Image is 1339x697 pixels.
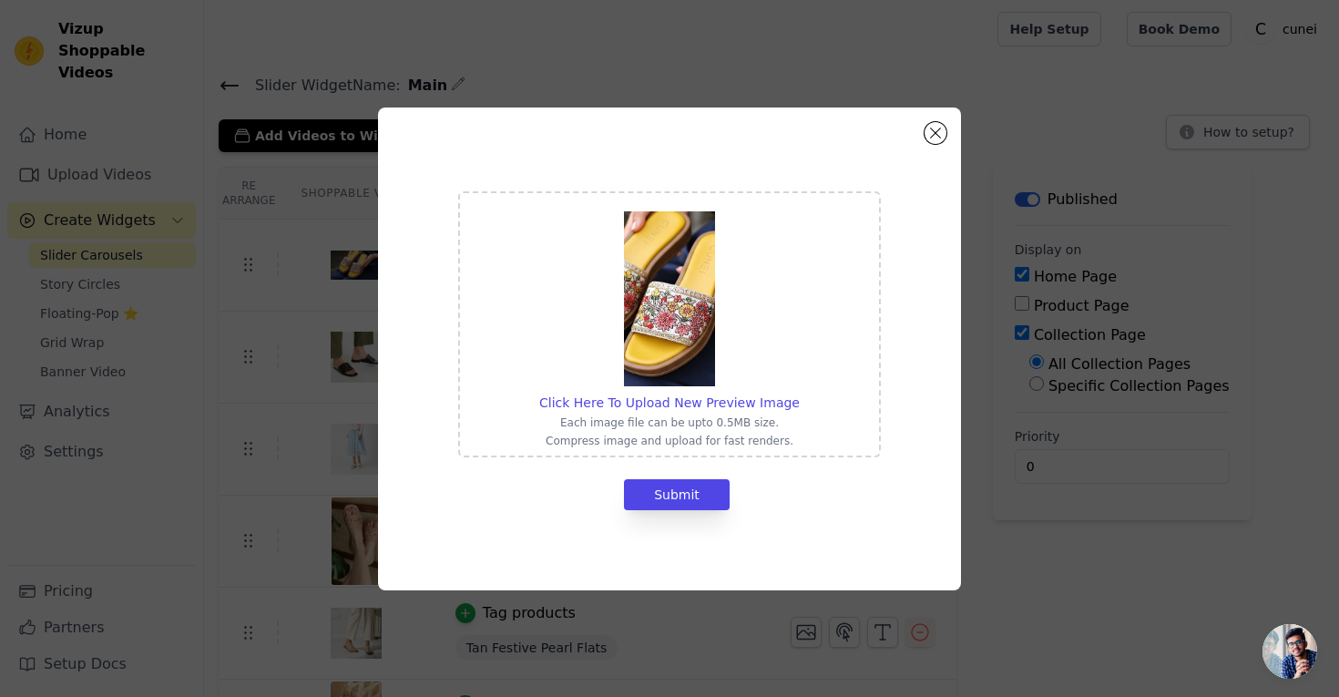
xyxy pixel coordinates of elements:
[624,479,730,510] button: Submit
[539,395,800,410] span: Click Here To Upload New Preview Image
[539,415,800,430] p: Each image file can be upto 0.5MB size.
[539,434,800,448] p: Compress image and upload for fast renders.
[624,211,715,386] img: preview
[925,122,946,144] button: Close modal
[1262,624,1317,679] div: Open chat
